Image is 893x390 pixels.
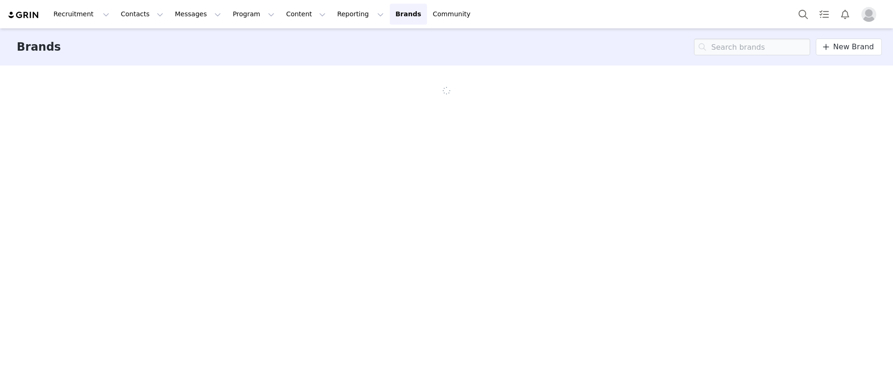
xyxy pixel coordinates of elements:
[833,41,874,53] span: New Brand
[169,4,227,25] button: Messages
[427,4,480,25] a: Community
[17,39,61,55] h3: Brands
[227,4,280,25] button: Program
[48,4,115,25] button: Recruitment
[835,4,855,25] button: Notifications
[280,4,331,25] button: Content
[816,39,882,55] a: New Brand
[7,11,40,20] img: grin logo
[390,4,427,25] a: Brands
[856,7,886,22] button: Profile
[694,39,810,55] input: Search brands
[814,4,834,25] a: Tasks
[793,4,813,25] button: Search
[115,4,169,25] button: Contacts
[332,4,389,25] button: Reporting
[861,7,876,22] img: placeholder-profile.jpg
